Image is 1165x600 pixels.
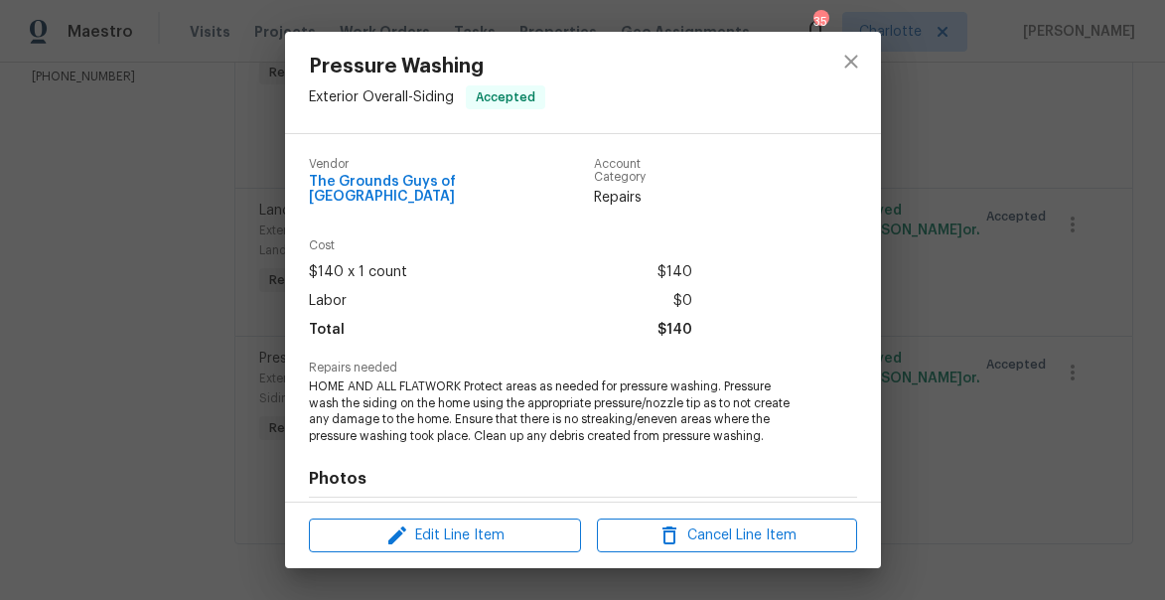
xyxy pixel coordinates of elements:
[468,87,543,107] span: Accepted
[309,258,407,287] span: $140 x 1 count
[309,316,345,345] span: Total
[315,524,575,548] span: Edit Line Item
[657,258,692,287] span: $140
[309,469,857,489] h4: Photos
[309,158,595,171] span: Vendor
[657,316,692,345] span: $140
[673,287,692,316] span: $0
[309,287,347,316] span: Labor
[309,519,581,553] button: Edit Line Item
[309,362,857,375] span: Repairs needed
[597,519,857,553] button: Cancel Line Item
[603,524,851,548] span: Cancel Line Item
[813,12,827,32] div: 35
[309,239,692,252] span: Cost
[594,158,692,184] span: Account Category
[309,378,802,445] span: HOME AND ALL FLATWORK Protect areas as needed for pressure washing. Pressure wash the siding on t...
[594,188,692,208] span: Repairs
[309,175,595,205] span: The Grounds Guys of [GEOGRAPHIC_DATA]
[827,38,875,85] button: close
[309,56,545,77] span: Pressure Washing
[309,90,454,104] span: Exterior Overall - Siding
